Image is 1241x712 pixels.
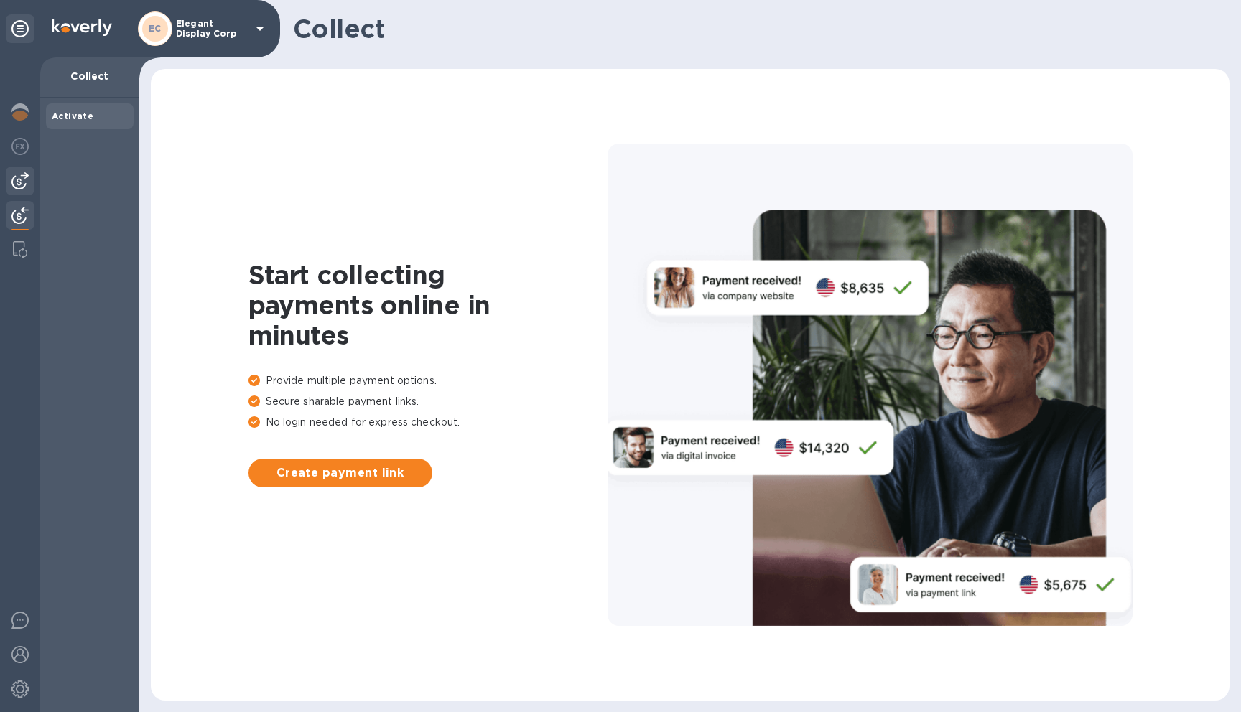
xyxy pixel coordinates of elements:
[248,415,608,430] p: No login needed for express checkout.
[260,464,421,482] span: Create payment link
[149,23,162,34] b: EC
[248,373,608,388] p: Provide multiple payment options.
[6,14,34,43] div: Unpin categories
[176,19,248,39] p: Elegant Display Corp
[52,19,112,36] img: Logo
[52,69,128,83] p: Collect
[11,138,29,155] img: Foreign exchange
[248,459,432,487] button: Create payment link
[293,14,1218,44] h1: Collect
[52,111,93,121] b: Activate
[248,260,608,350] h1: Start collecting payments online in minutes
[248,394,608,409] p: Secure sharable payment links.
